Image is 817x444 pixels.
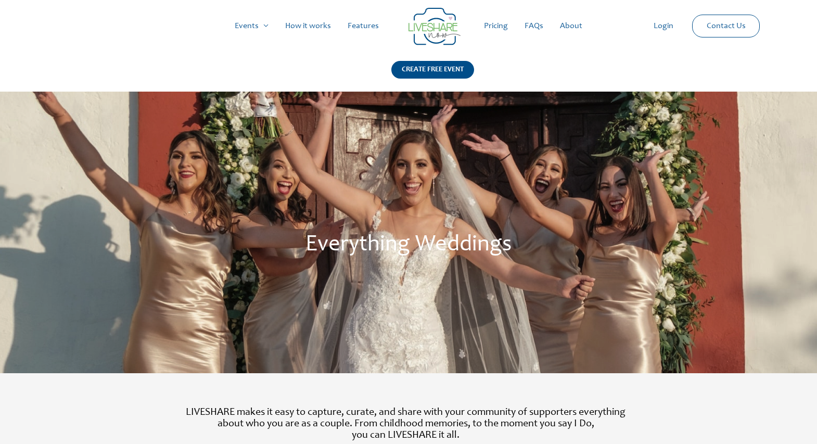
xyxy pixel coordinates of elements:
[339,9,387,43] a: Features
[391,61,474,92] a: CREATE FREE EVENT
[552,9,591,43] a: About
[476,9,516,43] a: Pricing
[516,9,552,43] a: FAQs
[408,8,461,45] img: LiveShare logo - Capture & Share Event Memories
[161,407,651,441] p: LIVESHARE makes it easy to capture, curate, and share with your community of supporters everythin...
[698,15,754,37] a: Contact Us
[391,61,474,79] div: CREATE FREE EVENT
[226,9,277,43] a: Events
[645,9,682,43] a: Login
[277,9,339,43] a: How it works
[305,234,512,257] span: Everything Weddings
[18,9,799,43] nav: Site Navigation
